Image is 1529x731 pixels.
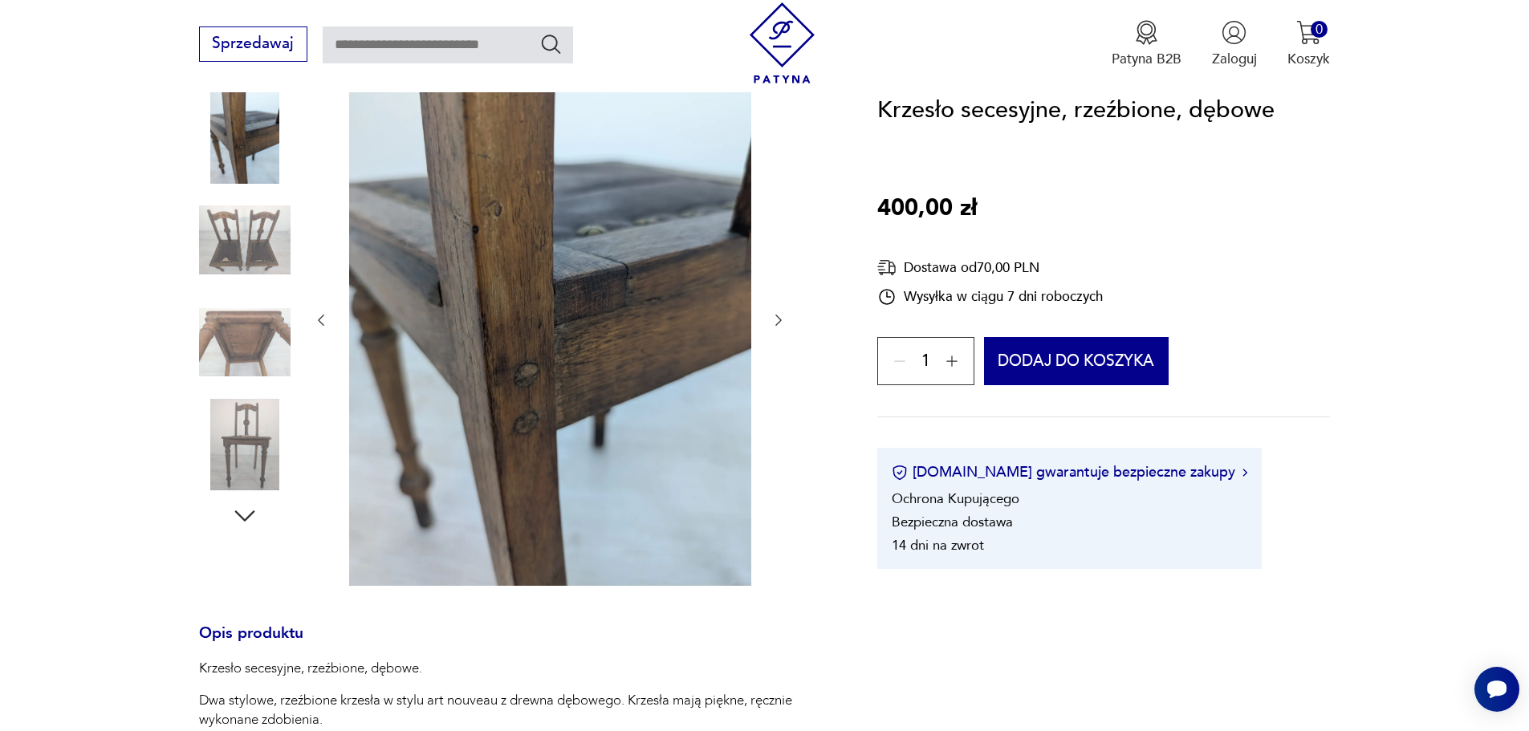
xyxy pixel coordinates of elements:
button: Sprzedawaj [199,26,307,62]
p: Koszyk [1287,50,1330,68]
img: Ikona dostawy [877,258,897,278]
p: 400,00 zł [877,190,977,227]
li: 14 dni na zwrot [892,537,984,555]
span: 1 [921,355,930,368]
h1: Krzesło secesyjne, rzeźbione, dębowe [877,92,1275,129]
button: Zaloguj [1212,20,1257,68]
img: Zdjęcie produktu Krzesło secesyjne, rzeźbione, dębowe [199,194,291,286]
div: 0 [1311,21,1328,38]
img: Ikona certyfikatu [892,465,908,481]
iframe: Smartsupp widget button [1474,667,1519,712]
a: Ikona medaluPatyna B2B [1112,20,1181,68]
button: 0Koszyk [1287,20,1330,68]
img: Ikona strzałki w prawo [1242,469,1247,477]
button: Patyna B2B [1112,20,1181,68]
img: Zdjęcie produktu Krzesło secesyjne, rzeźbione, dębowe [349,52,751,586]
img: Patyna - sklep z meblami i dekoracjami vintage [742,2,823,83]
a: Sprzedawaj [199,39,307,51]
img: Ikonka użytkownika [1222,20,1246,45]
p: Zaloguj [1212,50,1257,68]
button: Dodaj do koszyka [984,338,1169,386]
div: Dostawa od 70,00 PLN [877,258,1103,278]
button: [DOMAIN_NAME] gwarantuje bezpieczne zakupy [892,463,1247,483]
h3: Opis produktu [199,627,832,660]
img: Zdjęcie produktu Krzesło secesyjne, rzeźbione, dębowe [199,92,291,184]
div: Wysyłka w ciągu 7 dni roboczych [877,287,1103,307]
img: Ikona medalu [1134,20,1159,45]
p: Krzesło secesyjne, rzeźbione, dębowe. [199,659,832,678]
li: Ochrona Kupującego [892,490,1019,509]
p: Dwa stylowe, rzeźbione krzesła w stylu art nouveau z drewna dębowego. Krzesła mają piękne, ręczni... [199,691,832,729]
button: Szukaj [539,32,563,55]
img: Zdjęcie produktu Krzesło secesyjne, rzeźbione, dębowe [199,399,291,490]
img: Ikona koszyka [1296,20,1321,45]
li: Bezpieczna dostawa [892,514,1013,532]
img: Zdjęcie produktu Krzesło secesyjne, rzeźbione, dębowe [199,297,291,388]
p: Patyna B2B [1112,50,1181,68]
